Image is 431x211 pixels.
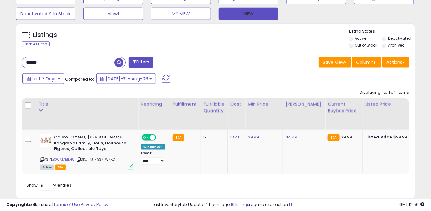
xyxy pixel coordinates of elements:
[32,76,56,82] span: Last 7 Days
[355,36,366,41] label: Active
[141,151,165,165] div: Preset:
[33,31,57,39] h5: Listings
[230,101,243,108] div: Cost
[328,134,339,141] small: FBA
[382,57,409,68] button: Actions
[106,76,148,82] span: [DATE]-31 - Aug-06
[219,8,278,20] button: VIEW
[96,73,156,84] button: [DATE]-31 - Aug-06
[349,28,415,34] p: Listing States:
[81,202,108,208] a: Privacy Policy
[141,101,167,108] div: Repricing
[40,165,54,170] span: All listings currently available for purchase on Amazon
[155,135,165,140] span: OFF
[6,202,108,208] div: seller snap | |
[53,202,80,208] a: Terms of Use
[55,165,66,170] span: FBA
[352,57,381,68] button: Columns
[365,101,419,108] div: Listed Price
[328,101,360,114] div: Current Buybox Price
[400,202,425,208] span: 2025-08-16 12:56 GMT
[341,134,352,140] span: 29.99
[22,41,50,47] div: Clear All Filters
[22,73,64,84] button: Last 7 Days
[356,59,376,65] span: Columns
[248,134,259,140] a: 39.99
[319,57,351,68] button: Save View
[153,202,425,208] div: Last InventoryLab Update: 4 hours ago, require user action.
[365,134,394,140] b: Listed Price:
[388,43,405,48] label: Archived
[53,157,75,162] a: B00AMEILH8
[76,157,115,162] span: | SKU: YJ-F3S7-W7KC
[38,101,136,108] div: Title
[388,36,412,41] label: Deactivated
[285,134,298,140] a: 44.49
[40,134,133,169] div: ASIN:
[151,8,211,20] button: MY VIEW
[16,8,75,20] button: Deactivated & In Stock
[230,134,240,140] a: 13.46
[203,134,223,140] div: 5
[231,202,249,208] a: 10 listings
[360,90,409,96] div: Displaying 1 to 1 of 1 items
[203,101,225,114] div: Fulfillable Quantity
[142,135,150,140] span: ON
[173,134,184,141] small: FBA
[83,8,143,20] button: View1
[40,134,52,147] img: 41Xt7qgnPkL._SL40_.jpg
[365,134,417,140] div: $29.99
[129,57,153,68] button: Filters
[65,76,94,82] span: Compared to:
[54,134,130,153] b: Calico Critters, [PERSON_NAME] Kangaroo Family, Dolls, Dollhouse Figures, Collectible Toys
[6,202,29,208] strong: Copyright
[173,101,198,108] div: Fulfillment
[141,144,165,150] div: Win BuyBox *
[355,43,377,48] label: Out of Stock
[285,101,322,108] div: [PERSON_NAME]
[27,182,71,188] span: Show: entries
[248,101,280,108] div: Min Price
